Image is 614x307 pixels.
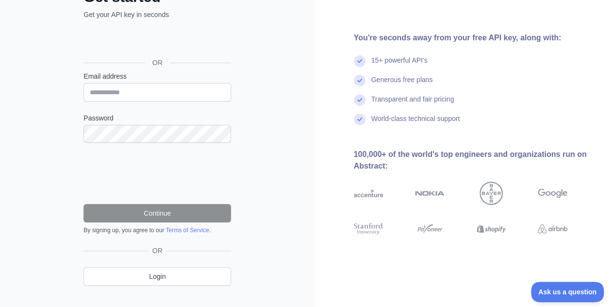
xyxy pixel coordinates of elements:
img: google [538,182,567,205]
span: OR [149,246,166,256]
img: check mark [354,94,365,106]
a: Login [83,267,231,286]
div: 100,000+ of the world's top engineers and organizations run on Abstract: [354,149,599,172]
div: 15+ powerful API's [371,55,428,75]
label: Email address [83,71,231,81]
img: check mark [354,114,365,125]
img: stanford university [354,222,383,236]
img: bayer [480,182,503,205]
div: Generous free plans [371,75,433,94]
div: By signing up, you agree to our . [83,226,231,234]
img: airbnb [538,222,567,236]
img: check mark [354,55,365,67]
label: Password [83,113,231,123]
a: Terms of Service [166,227,209,234]
img: payoneer [415,222,445,236]
img: check mark [354,75,365,86]
img: accenture [354,182,383,205]
iframe: Toggle Customer Support [531,282,604,302]
button: Continue [83,204,231,222]
img: shopify [477,222,506,236]
div: Transparent and fair pricing [371,94,454,114]
div: World-class technical support [371,114,460,133]
iframe: reCAPTCHA [83,154,231,192]
img: nokia [415,182,445,205]
p: Get your API key in seconds [83,10,231,19]
div: You're seconds away from your free API key, along with: [354,32,599,44]
iframe: Sign in with Google Button [79,30,234,51]
span: OR [145,58,170,68]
